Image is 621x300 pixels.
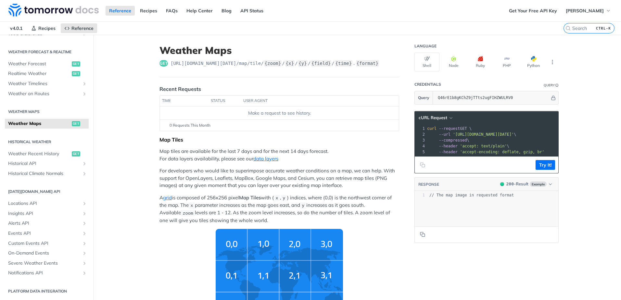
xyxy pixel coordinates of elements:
[298,60,307,67] label: {y}
[5,248,89,258] a: On-Demand EventsShow subpages for On-Demand Events
[439,150,458,154] span: --header
[283,196,285,201] span: y
[5,219,89,228] a: Alerts APIShow subpages for Alerts API
[82,201,87,206] button: Show subpages for Locations API
[555,84,559,87] i: Information
[162,110,396,117] div: Make a request to see history.
[311,60,331,67] label: {field}
[183,6,216,16] a: Help Center
[136,6,161,16] a: Recipes
[209,96,241,106] th: status
[8,120,70,127] span: Weather Maps
[8,4,99,17] img: Tomorrow.io Weather API Docs
[497,181,555,187] button: 200200-ResultExample
[82,231,87,236] button: Show subpages for Events API
[239,194,261,201] strong: Map Tiles
[253,156,278,162] a: data layers
[594,25,613,31] kbd: CTRL-K
[5,169,89,179] a: Historical Climate NormalsShow subpages for Historical Climate Normals
[439,132,450,137] span: --url
[416,115,454,121] button: cURL Request
[427,138,469,143] span: \
[415,193,425,198] div: 1
[415,143,426,149] div: 4
[530,181,547,187] span: Example
[544,83,555,88] div: Query
[6,23,26,33] span: v4.0.1
[5,199,89,208] a: Locations APIShow subpages for Locations API
[163,194,172,201] a: grid
[5,89,89,99] a: Weather on RoutesShow subpages for Weather on Routes
[5,209,89,219] a: Insights APIShow subpages for Insights API
[8,91,80,97] span: Weather on Routes
[8,240,80,247] span: Custom Events API
[72,151,80,156] span: get
[8,61,70,67] span: Weather Forecast
[5,119,89,129] a: Weather Mapsget
[414,82,441,87] div: Credentials
[5,69,89,79] a: Realtime Weatherget
[429,193,514,197] span: // The map image in requested format
[5,268,89,278] a: Notifications APIShow subpages for Notifications API
[159,60,168,67] span: get
[500,182,504,186] span: 200
[82,251,87,256] button: Show subpages for On-Demand Events
[170,122,210,128] span: 0 Requests This Month
[8,160,80,167] span: Historical API
[82,241,87,246] button: Show subpages for Custom Events API
[237,6,267,16] a: API Status
[439,144,458,148] span: --header
[61,23,97,33] a: Reference
[8,81,80,87] span: Weather Timelines
[159,136,399,143] div: Map Tiles
[82,161,87,166] button: Show subpages for Historical API
[566,8,604,14] span: [PERSON_NAME]
[171,60,379,67] span: https://api.tomorrow.io/v4/map/tile/{zoom}/{x}/{y}/{field}/{time}.{format}
[439,138,467,143] span: --compressed
[159,167,399,189] p: For developers who would like to superimpose accurate weather conditions on a map, we can help. W...
[8,250,80,256] span: On-Demand Events
[190,203,193,208] span: x
[562,6,615,16] button: [PERSON_NAME]
[5,258,89,268] a: Severe Weather EventsShow subpages for Severe Weather Events
[550,59,555,65] svg: More ellipsis
[427,144,509,148] span: \
[82,81,87,86] button: Show subpages for Weather Timelines
[506,181,528,187] div: - Result
[218,6,235,16] a: Blog
[8,260,80,267] span: Severe Weather Events
[5,149,89,159] a: Weather Recent Historyget
[159,148,399,162] p: Map tiles are available for the last 7 days and for the next 14 days forecast. For data layers av...
[5,189,89,194] h2: [DATE][DOMAIN_NAME] API
[8,200,80,207] span: Locations API
[82,91,87,96] button: Show subpages for Weather on Routes
[8,210,80,217] span: Insights API
[441,53,466,71] button: Node
[82,221,87,226] button: Show subpages for Alerts API
[356,60,379,67] label: {format}
[71,25,94,31] span: Reference
[28,23,59,33] a: Recipes
[38,25,56,31] span: Recipes
[536,160,555,170] button: Try It!
[427,126,472,131] span: GET \
[414,44,437,49] div: Language
[241,96,386,106] th: user agent
[72,71,80,76] span: get
[82,171,87,176] button: Show subpages for Historical Climate Normals
[5,139,89,145] h2: Historical Weather
[285,60,295,67] label: {x}
[264,60,282,67] label: {zoom}
[418,230,427,239] button: Copy to clipboard
[460,150,544,154] span: 'accept-encoding: deflate, gzip, br'
[418,95,429,101] span: Query
[453,132,514,137] span: '[URL][DOMAIN_NAME][DATE]'
[5,109,89,115] h2: Weather Maps
[414,53,439,71] button: Shell
[8,270,80,276] span: Notifications API
[548,57,557,67] button: More Languages
[415,137,426,143] div: 3
[82,270,87,276] button: Show subpages for Notifications API
[521,53,546,71] button: Python
[550,94,557,101] button: Hide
